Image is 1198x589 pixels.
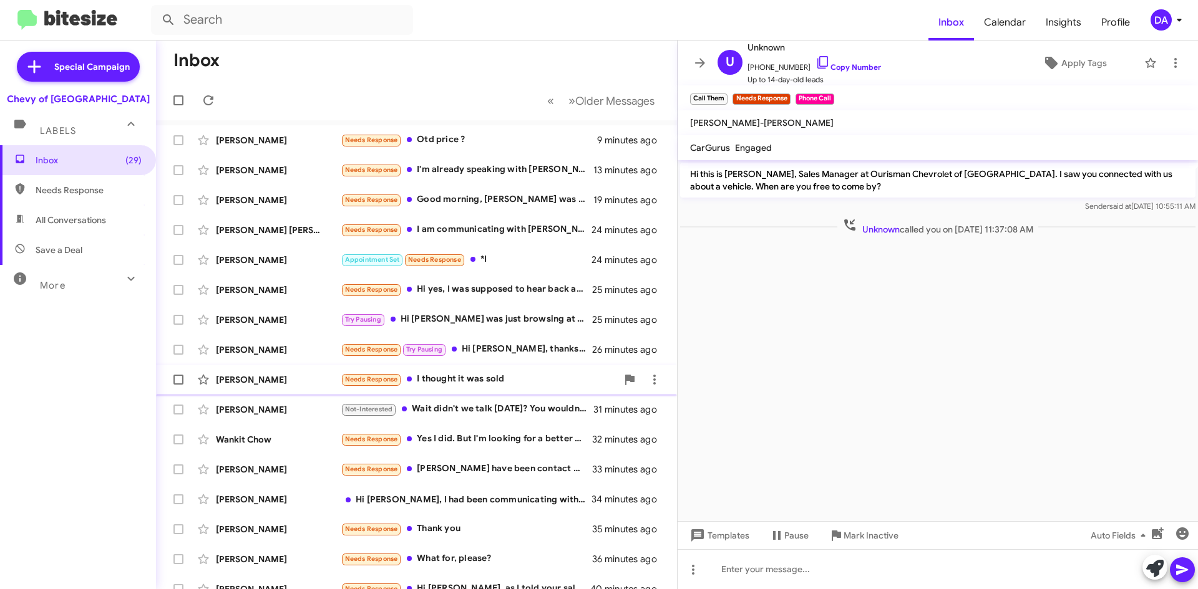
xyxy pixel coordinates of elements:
[36,154,142,166] span: Inbox
[1091,524,1151,547] span: Auto Fields
[345,315,381,323] span: Try Pausing
[575,94,655,108] span: Older Messages
[216,463,341,476] div: [PERSON_NAME]
[216,284,341,296] div: [PERSON_NAME]
[592,224,667,236] div: 24 minutes ago
[690,142,730,153] span: CarGurus
[406,345,442,353] span: Try Pausing
[341,522,592,536] div: Thank you
[593,164,667,176] div: 13 minutes ago
[690,117,834,128] span: [PERSON_NAME]-[PERSON_NAME]
[597,134,667,146] div: 9 minutes ago
[216,224,341,236] div: [PERSON_NAME] [PERSON_NAME]
[173,50,220,70] h1: Inbox
[341,163,593,177] div: I'm already speaking with [PERSON_NAME] about it, thanks
[216,433,341,446] div: Wankit Chow
[345,405,393,413] span: Not-Interested
[341,193,593,207] div: Good morning, [PERSON_NAME] was working with [PERSON_NAME] and over the weekend i send him all pi...
[345,136,398,144] span: Needs Response
[1081,524,1161,547] button: Auto Fields
[796,93,834,105] small: Phone Call
[216,194,341,206] div: [PERSON_NAME]
[216,373,341,386] div: [PERSON_NAME]
[216,523,341,535] div: [PERSON_NAME]
[592,553,667,565] div: 36 minutes ago
[680,163,1196,198] p: Hi this is [PERSON_NAME], Sales Manager at Ourisman Chevrolet of [GEOGRAPHIC_DATA]. I saw you con...
[690,93,728,105] small: Call Them
[784,524,809,547] span: Pause
[592,433,667,446] div: 32 minutes ago
[837,218,1038,236] span: called you on [DATE] 11:37:08 AM
[341,282,592,297] div: Hi yes, I was supposed to hear back about this truck, I was asking if it had the electric shifter...
[341,462,592,476] div: [PERSON_NAME] have been contact with a [PERSON_NAME] from your dealership. I am coming in later [...
[216,164,341,176] div: [PERSON_NAME]
[216,134,341,146] div: [PERSON_NAME]
[1109,201,1131,211] span: said at
[592,343,667,356] div: 26 minutes ago
[592,314,667,326] div: 25 minutes ago
[561,88,662,113] button: Next
[341,342,592,357] div: Hi [PERSON_NAME], thanks for reaching out. My wife and I are trying to figure out common availabi...
[345,465,398,473] span: Needs Response
[341,552,592,566] div: What for, please?
[735,142,772,153] span: Engaged
[345,555,398,563] span: Needs Response
[54,60,130,73] span: Special Campaign
[592,493,667,505] div: 34 minutes ago
[345,375,398,383] span: Needs Response
[844,524,898,547] span: Mark Inactive
[36,184,142,196] span: Needs Response
[568,93,575,108] span: »
[593,403,667,416] div: 31 minutes ago
[216,493,341,505] div: [PERSON_NAME]
[1010,52,1138,74] button: Apply Tags
[341,223,592,237] div: I am communicating with [PERSON_NAME]. Only interested in the base model equinox ev. Let me know ...
[759,524,819,547] button: Pause
[592,523,667,535] div: 35 minutes ago
[688,524,749,547] span: Templates
[592,254,667,266] div: 24 minutes ago
[540,88,562,113] button: Previous
[408,256,461,264] span: Needs Response
[216,314,341,326] div: [PERSON_NAME]
[593,194,667,206] div: 19 minutes ago
[345,256,400,264] span: Appointment Set
[748,55,881,74] span: [PHONE_NUMBER]
[862,224,900,235] span: Unknown
[125,154,142,166] span: (29)
[592,284,667,296] div: 25 minutes ago
[1085,201,1196,211] span: Sender [DATE] 10:55:11 AM
[974,4,1036,41] a: Calendar
[748,74,881,86] span: Up to 14-day-old leads
[345,166,398,174] span: Needs Response
[36,214,106,226] span: All Conversations
[341,312,592,327] div: Hi [PERSON_NAME] was just browsing at the inventory I am interested in the [GEOGRAPHIC_DATA] I'll...
[1036,4,1091,41] a: Insights
[40,125,76,136] span: Labels
[540,88,662,113] nav: Page navigation example
[547,93,554,108] span: «
[748,40,881,55] span: Unknown
[17,52,140,82] a: Special Campaign
[216,254,341,266] div: [PERSON_NAME]
[819,524,908,547] button: Mark Inactive
[345,525,398,533] span: Needs Response
[345,345,398,353] span: Needs Response
[341,493,592,505] div: Hi [PERSON_NAME], I had been communicating with [PERSON_NAME] and had sent some information. I ne...
[151,5,413,35] input: Search
[1061,52,1107,74] span: Apply Tags
[928,4,974,41] a: Inbox
[1151,9,1172,31] div: DA
[345,435,398,443] span: Needs Response
[345,196,398,204] span: Needs Response
[341,133,597,147] div: Otd price ?
[345,285,398,294] span: Needs Response
[1091,4,1140,41] a: Profile
[1140,9,1184,31] button: DA
[726,52,734,72] span: U
[40,280,66,291] span: More
[216,403,341,416] div: [PERSON_NAME]
[7,93,150,105] div: Chevy of [GEOGRAPHIC_DATA]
